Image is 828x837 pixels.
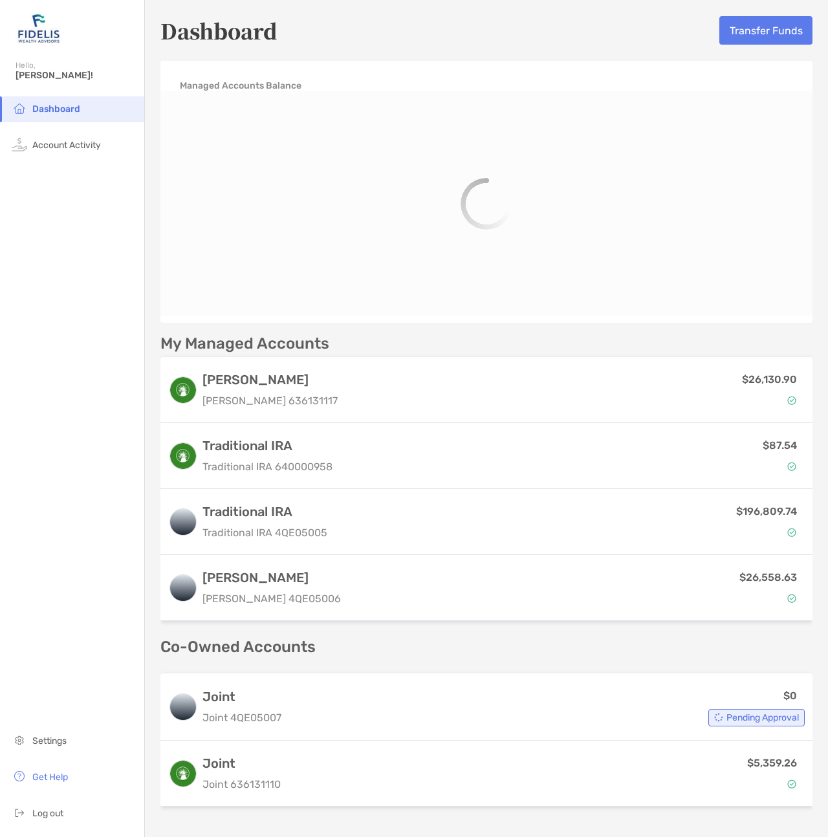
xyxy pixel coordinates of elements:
span: Get Help [32,772,68,783]
img: Account Status icon [787,528,796,537]
img: logo account [170,509,196,535]
p: $87.54 [763,437,797,453]
p: $26,130.90 [742,371,797,387]
p: [PERSON_NAME] 4QE05006 [202,591,341,607]
h5: Dashboard [160,16,278,45]
p: My Managed Accounts [160,336,329,352]
img: Account Status icon [787,462,796,471]
span: Pending Approval [726,714,799,721]
h3: [PERSON_NAME] [202,372,338,387]
span: [PERSON_NAME]! [16,70,136,81]
p: $196,809.74 [736,503,797,519]
img: Account Status icon [714,713,723,722]
p: Co-Owned Accounts [160,639,812,655]
img: settings icon [12,732,27,748]
img: logo account [170,443,196,469]
h3: [PERSON_NAME] [202,570,341,585]
h4: Managed Accounts Balance [180,80,301,91]
img: activity icon [12,136,27,152]
h3: Joint [202,689,281,704]
p: $5,359.26 [747,755,797,771]
span: Log out [32,808,63,819]
h3: Traditional IRA [202,504,327,519]
h3: Joint [202,755,281,771]
p: Joint 636131110 [202,776,281,792]
img: logo account [170,575,196,601]
p: $26,558.63 [739,569,797,585]
span: Dashboard [32,103,80,114]
img: get-help icon [12,768,27,784]
p: [PERSON_NAME] 636131117 [202,393,338,409]
p: Traditional IRA 4QE05005 [202,525,327,541]
span: Account Activity [32,140,101,151]
span: Settings [32,735,67,746]
img: logo account [170,761,196,787]
img: Account Status icon [787,396,796,405]
img: household icon [12,100,27,116]
img: Zoe Logo [16,5,62,52]
p: Traditional IRA 640000958 [202,459,332,475]
img: logout icon [12,805,27,820]
p: $0 [783,688,797,704]
img: Account Status icon [787,594,796,603]
h3: Traditional IRA [202,438,332,453]
img: logo account [170,377,196,403]
button: Transfer Funds [719,16,812,45]
img: Account Status icon [787,779,796,788]
img: logo account [170,694,196,720]
p: Joint 4QE05007 [202,710,281,726]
